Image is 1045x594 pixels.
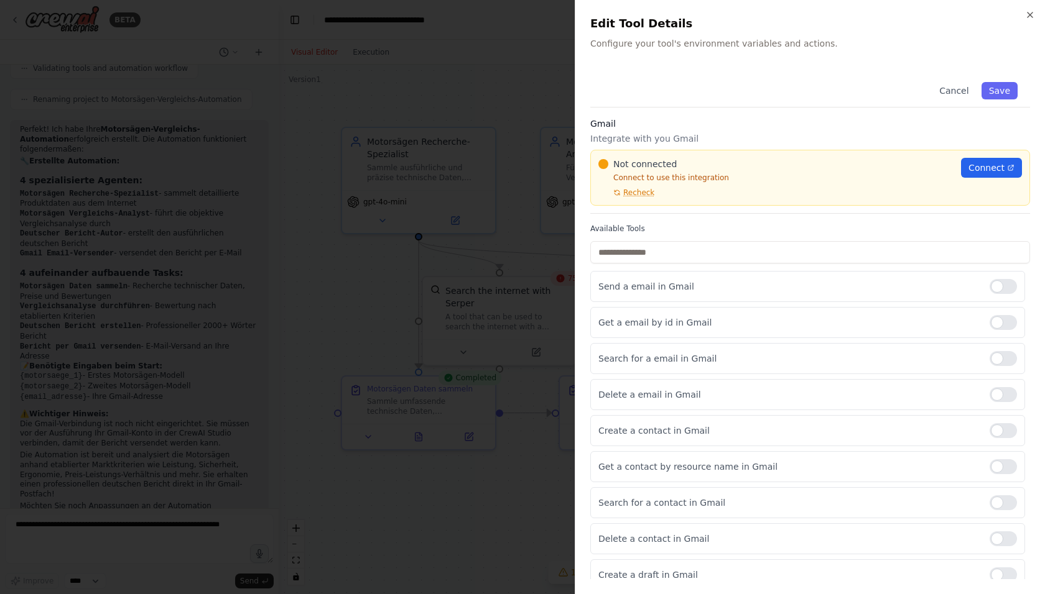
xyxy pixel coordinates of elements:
[598,460,980,473] p: Get a contact by resource name in Gmail
[598,280,980,293] p: Send a email in Gmail
[598,532,980,545] p: Delete a contact in Gmail
[598,316,980,329] p: Get a email by id in Gmail
[598,173,954,183] p: Connect to use this integration
[598,424,980,437] p: Create a contact in Gmail
[590,15,1030,32] h2: Edit Tool Details
[968,162,1005,174] span: Connect
[598,388,980,401] p: Delete a email in Gmail
[590,224,1030,234] label: Available Tools
[932,82,976,99] button: Cancel
[598,569,980,581] p: Create a draft in Gmail
[623,188,654,198] span: Recheck
[961,158,1022,178] a: Connect
[590,117,1030,130] h3: Gmail
[598,496,980,509] p: Search for a contact in Gmail
[598,188,654,198] button: Recheck
[598,352,980,365] p: Search for a email in Gmail
[590,37,1030,50] p: Configure your tool's environment variables and actions.
[982,82,1018,99] button: Save
[590,132,1030,145] p: Integrate with you Gmail
[613,158,677,170] span: Not connected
